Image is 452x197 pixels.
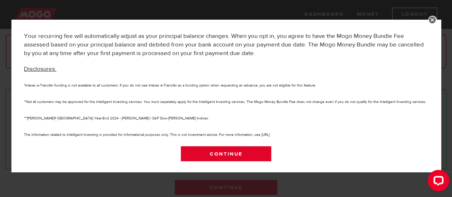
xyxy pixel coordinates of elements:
small: The information related to Intelligent Investing is provided for informational purposes only. Thi... [24,132,270,137]
p: Your recurring fee will automatically adjust as your principal balance changes. When you opt in, ... [24,32,428,58]
small: *Interac e-Transfer funding is not available to all customers. If you do not see Interac e-Transf... [24,83,316,88]
small: **Not all customers may be approved for the Intelligent Investing services. You must separately a... [24,99,426,104]
iframe: LiveChat chat widget [422,167,452,197]
small: ***[PERSON_NAME]® [GEOGRAPHIC_DATA] Year-End 2024 - [PERSON_NAME] | S&P Dow [PERSON_NAME] Indices [24,116,208,120]
u: Disclosures: [24,65,56,73]
a: Continue [181,146,271,161]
